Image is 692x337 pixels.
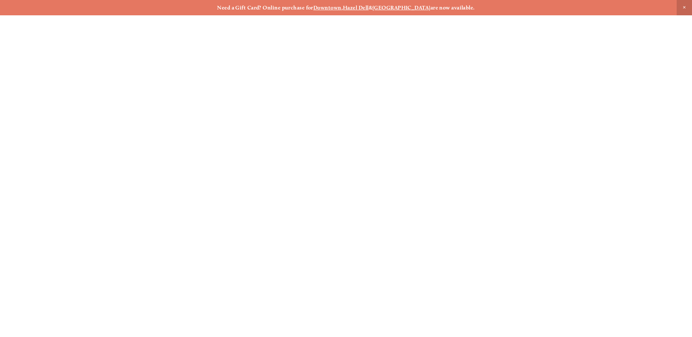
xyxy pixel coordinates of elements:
[369,4,372,11] strong: &
[217,4,313,11] strong: Need a Gift Card? Online purchase for
[341,4,343,11] strong: ,
[430,4,475,11] strong: are now available.
[372,4,430,11] a: [GEOGRAPHIC_DATA]
[313,4,341,11] a: Downtown
[343,4,369,11] a: Hazel Dell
